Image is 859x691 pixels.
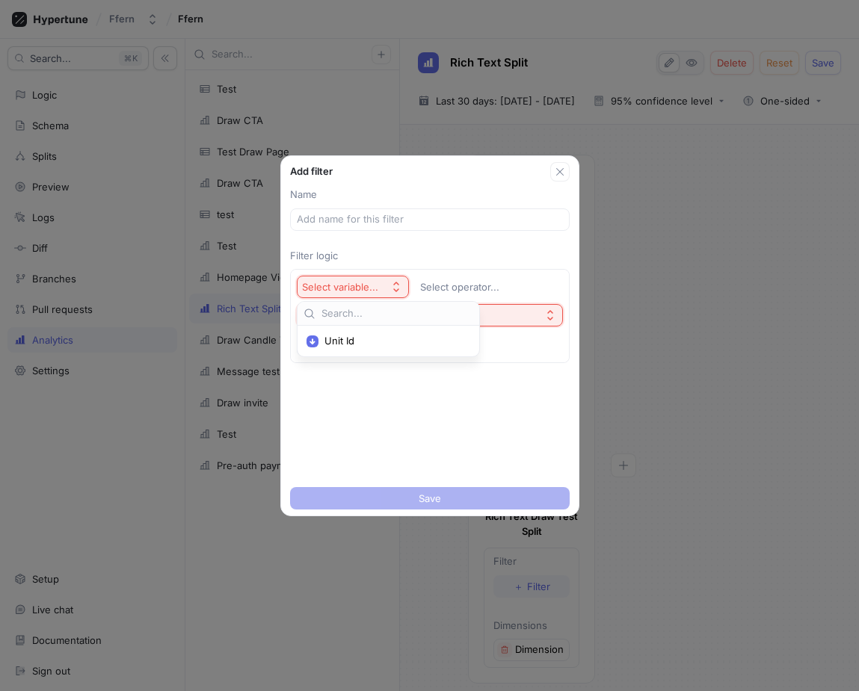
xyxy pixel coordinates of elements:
span: Unit Id [324,335,463,347]
button: Save [290,487,570,509]
div: Name [290,188,570,202]
div: Select operator... [420,281,499,294]
div: Add filter [290,164,550,179]
input: Add name for this filter [297,212,563,227]
span: Save [419,494,441,503]
input: Search... [321,306,473,321]
button: Select operator... [413,276,521,298]
p: Filter logic [290,249,570,264]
